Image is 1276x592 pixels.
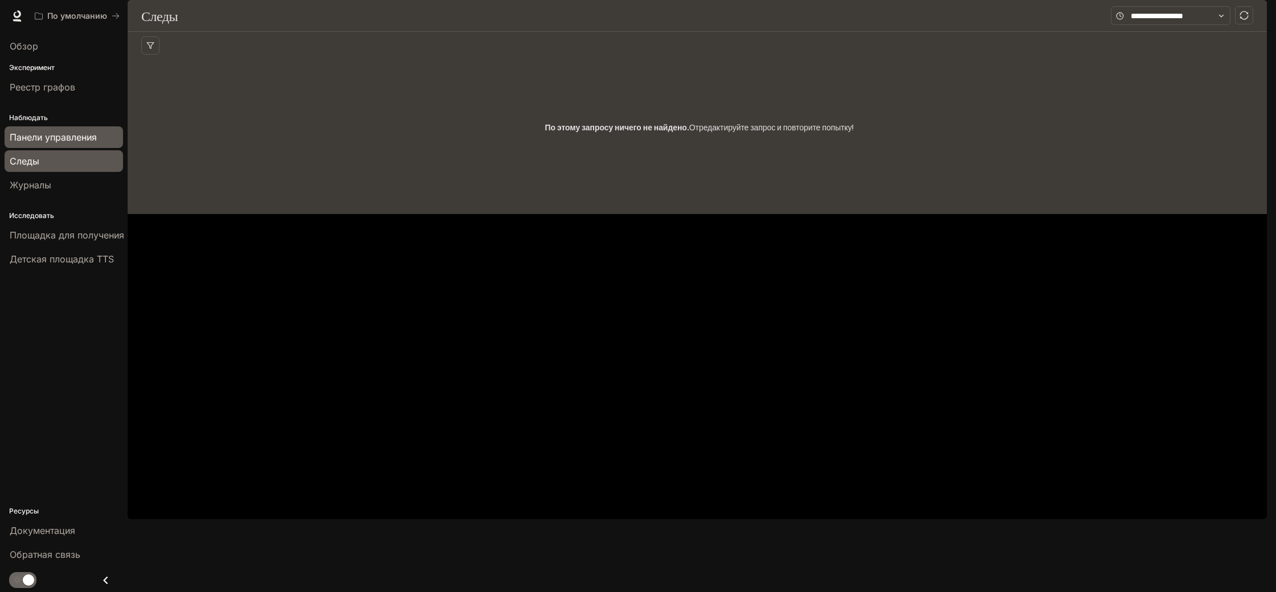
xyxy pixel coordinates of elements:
[30,5,125,27] button: Все рабочие пространства
[545,123,689,132] font: По этому запросу ничего не найдено.
[1240,11,1249,20] span: синхронизация
[689,123,854,132] font: Отредактируйте запрос и повторите попытку!
[47,11,107,20] font: По умолчанию
[141,7,178,24] font: Следы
